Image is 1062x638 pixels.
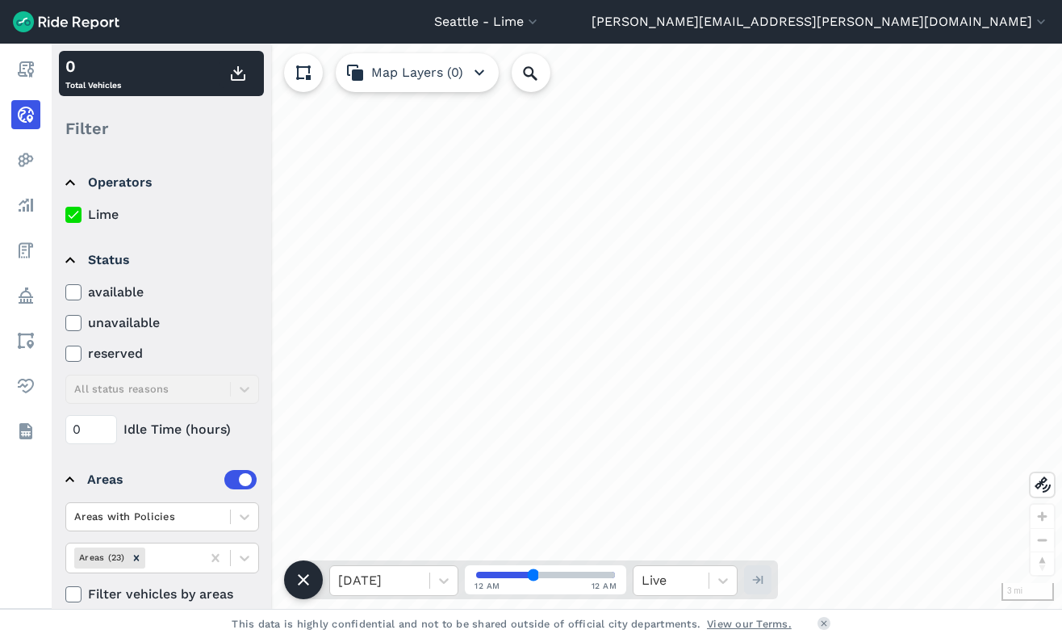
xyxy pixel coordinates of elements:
[592,580,617,592] span: 12 AM
[11,371,40,401] a: Health
[11,326,40,355] a: Areas
[13,11,119,32] img: Ride Report
[65,585,259,604] label: Filter vehicles by areas
[52,44,1062,609] div: loading
[59,103,264,153] div: Filter
[65,205,259,225] label: Lime
[65,415,259,444] div: Idle Time (hours)
[65,237,257,283] summary: Status
[11,191,40,220] a: Analyze
[87,470,257,489] div: Areas
[65,313,259,333] label: unavailable
[11,145,40,174] a: Heatmaps
[475,580,500,592] span: 12 AM
[336,53,499,92] button: Map Layers (0)
[11,281,40,310] a: Policy
[74,548,128,568] div: Areas (23)
[434,12,541,31] button: Seattle - Lime
[512,53,576,92] input: Search Location or Vehicles
[11,100,40,129] a: Realtime
[65,344,259,363] label: reserved
[65,54,121,78] div: 0
[65,283,259,302] label: available
[65,160,257,205] summary: Operators
[128,548,145,568] div: Remove Areas (23)
[11,236,40,265] a: Fees
[707,616,792,632] a: View our Terms.
[65,457,257,502] summary: Areas
[65,54,121,93] div: Total Vehicles
[11,417,40,446] a: Datasets
[592,12,1049,31] button: [PERSON_NAME][EMAIL_ADDRESS][PERSON_NAME][DOMAIN_NAME]
[11,55,40,84] a: Report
